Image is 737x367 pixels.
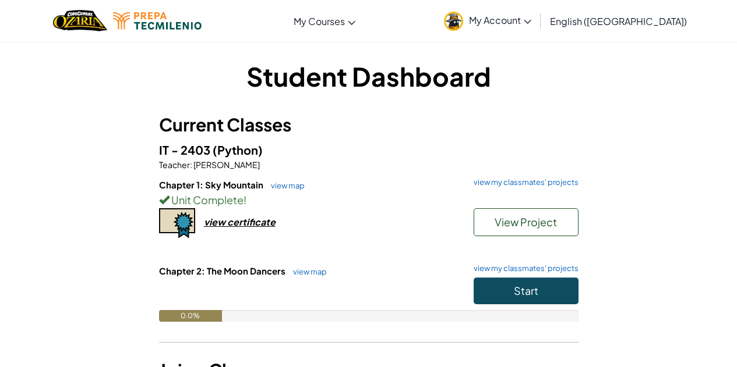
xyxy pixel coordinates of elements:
a: English ([GEOGRAPHIC_DATA]) [544,5,693,37]
a: Ozaria by CodeCombat logo [53,9,107,33]
span: Teacher [159,159,190,170]
span: (Python) [213,142,263,157]
a: My Courses [288,5,361,37]
span: Start [514,284,538,297]
img: avatar [444,12,463,31]
h3: Current Classes [159,112,579,138]
a: view certificate [159,216,276,228]
h1: Student Dashboard [159,58,579,94]
span: : [190,159,192,170]
span: English ([GEOGRAPHIC_DATA]) [550,15,687,27]
a: My Account [438,2,537,39]
a: view my classmates' projects [468,179,579,186]
span: IT - 2403 [159,142,213,157]
span: Unit Complete [170,193,244,206]
img: Home [53,9,107,33]
a: view my classmates' projects [468,265,579,272]
img: certificate-icon.png [159,208,195,238]
span: [PERSON_NAME] [192,159,260,170]
span: Chapter 1: Sky Mountain [159,179,265,190]
button: Start [474,277,579,304]
span: ! [244,193,246,206]
img: Tecmilenio logo [113,12,202,30]
a: view map [287,267,327,276]
button: View Project [474,208,579,236]
a: view map [265,181,305,190]
div: 0.0% [159,310,222,322]
span: My Account [469,14,531,26]
span: My Courses [294,15,345,27]
span: Chapter 2: The Moon Dancers [159,265,287,276]
div: view certificate [204,216,276,228]
span: View Project [495,215,557,229]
